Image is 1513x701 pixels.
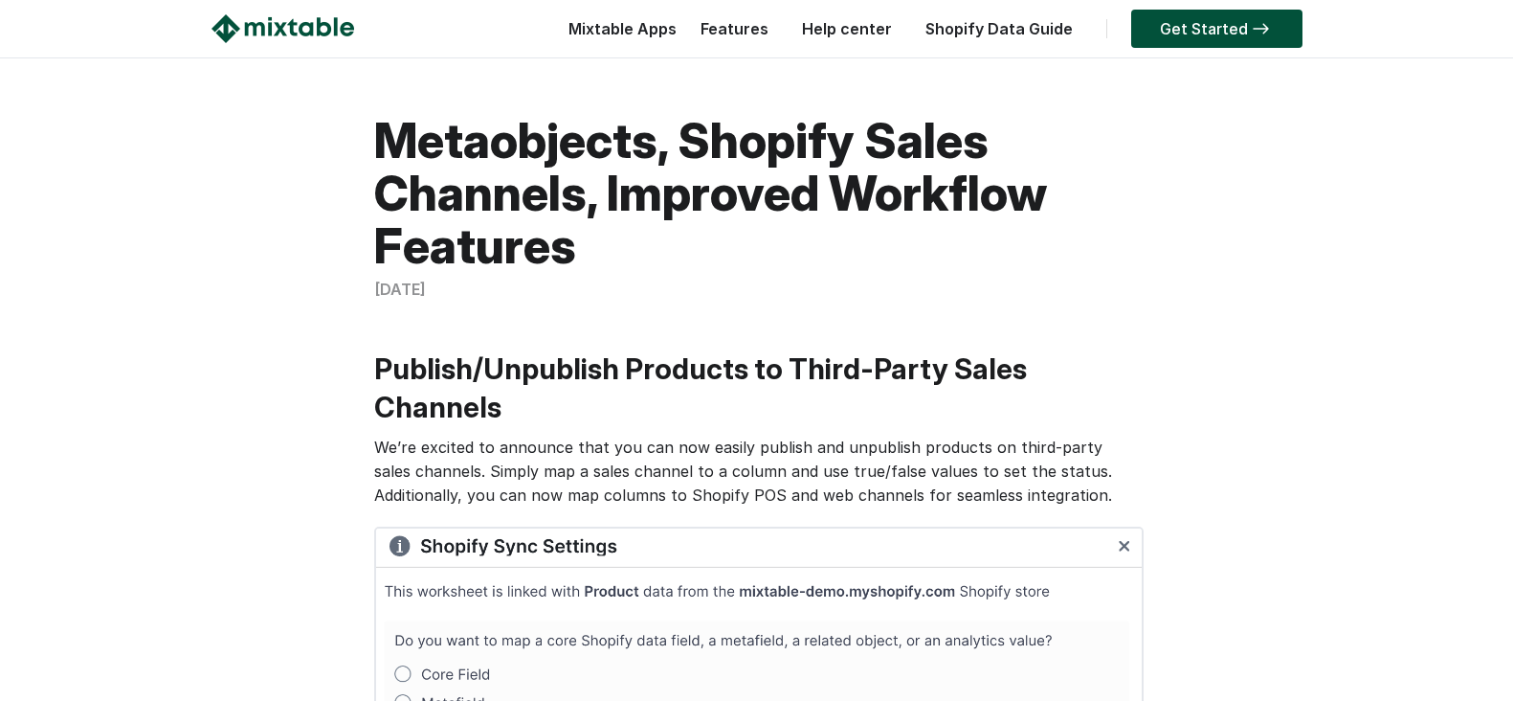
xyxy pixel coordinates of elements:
a: Help center [792,19,901,38]
div: Mixtable Apps [559,14,677,53]
img: Mixtable logo [211,14,354,43]
a: Get Started [1131,10,1302,48]
h2: Publish/Unpublish Products to Third-Party Sales Channels [374,350,1140,426]
img: arrow-right.svg [1248,23,1274,34]
a: Shopify Data Guide [916,19,1082,38]
a: Features [691,19,778,38]
p: We’re excited to announce that you can now easily publish and unpublish products on third-party s... [374,436,1140,508]
div: [DATE] [374,278,1140,302]
h1: Metaobjects, Shopify Sales Channels, Improved Workflow Features [374,115,1140,273]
